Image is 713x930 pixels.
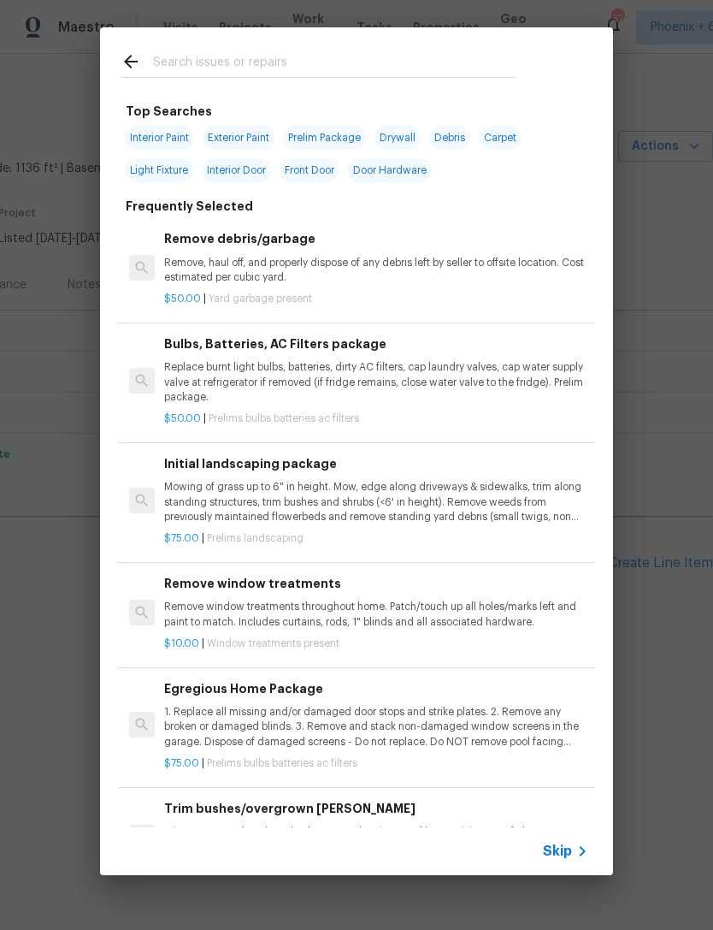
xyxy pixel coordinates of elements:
h6: Initial landscaping package [164,454,588,473]
span: Light Fixture [125,158,193,182]
p: Remove, haul off, and properly dispose of any debris left by seller to offsite location. Cost est... [164,256,588,285]
span: Skip [543,843,572,860]
span: Exterior Paint [203,126,274,150]
span: Front Door [280,158,339,182]
span: Prelims bulbs batteries ac filters [207,758,357,768]
span: Window treatments present [207,638,339,649]
span: Drywall [374,126,421,150]
h6: Top Searches [126,102,212,121]
h6: Trim bushes/overgrown [PERSON_NAME] [164,799,588,818]
p: | [164,412,588,426]
span: Debris [429,126,470,150]
h6: Frequently Selected [126,197,253,216]
span: $10.00 [164,638,199,649]
p: Replace burnt light bulbs, batteries, dirty AC filters, cap laundry valves, cap water supply valv... [164,360,588,404]
h6: Remove window treatments [164,574,588,593]
span: $50.00 [164,293,201,304]
span: $75.00 [164,533,199,543]
p: Remove window treatments throughout home. Patch/touch up all holes/marks left and paint to match.... [164,600,588,629]
p: | [164,292,588,306]
span: Prelims bulbs batteries ac filters [209,413,359,424]
p: Mowing of grass up to 6" in height. Mow, edge along driveways & sidewalks, trim along standing st... [164,480,588,524]
p: | [164,637,588,651]
span: $50.00 [164,413,201,424]
span: Interior Door [202,158,271,182]
span: Carpet [479,126,521,150]
span: $75.00 [164,758,199,768]
h6: Egregious Home Package [164,679,588,698]
p: | [164,531,588,546]
span: Interior Paint [125,126,194,150]
span: Prelims landscaping [207,533,303,543]
span: Yard garbage present [209,293,312,304]
h6: Bulbs, Batteries, AC Filters package [164,335,588,353]
h6: Remove debris/garbage [164,229,588,248]
p: 1. Replace all missing and/or damaged door stops and strike plates. 2. Remove any broken or damag... [164,705,588,749]
input: Search issues or repairs [153,51,516,77]
p: Trim overgrown hegdes & bushes around perimeter of home giving 12" of clearance. Properly dispose... [164,825,588,854]
span: Door Hardware [348,158,432,182]
p: | [164,756,588,771]
span: Prelim Package [283,126,366,150]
